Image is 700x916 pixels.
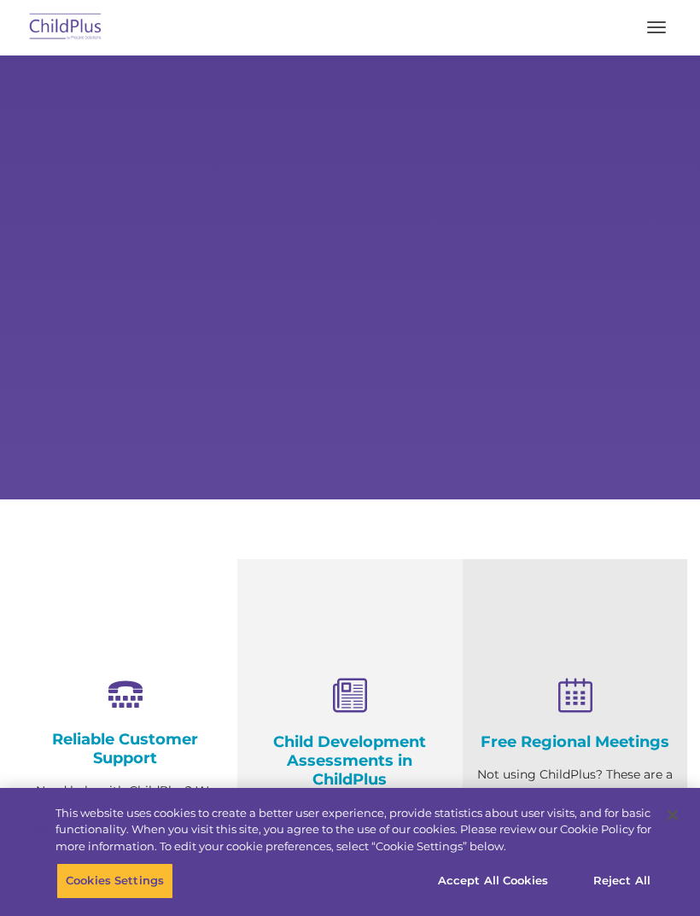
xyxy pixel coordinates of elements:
button: Close [654,796,691,834]
p: Not using ChildPlus? These are a great opportunity to network and learn from ChildPlus users. Fin... [475,764,674,871]
h4: Reliable Customer Support [26,730,225,767]
button: Reject All [569,863,675,899]
div: This website uses cookies to create a better user experience, provide statistics about user visit... [55,805,651,855]
button: Cookies Settings [56,863,173,899]
h4: Child Development Assessments in ChildPlus [250,732,449,789]
h4: Free Regional Meetings [475,732,674,751]
img: ChildPlus by Procare Solutions [26,8,106,48]
button: Accept All Cookies [429,863,557,899]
